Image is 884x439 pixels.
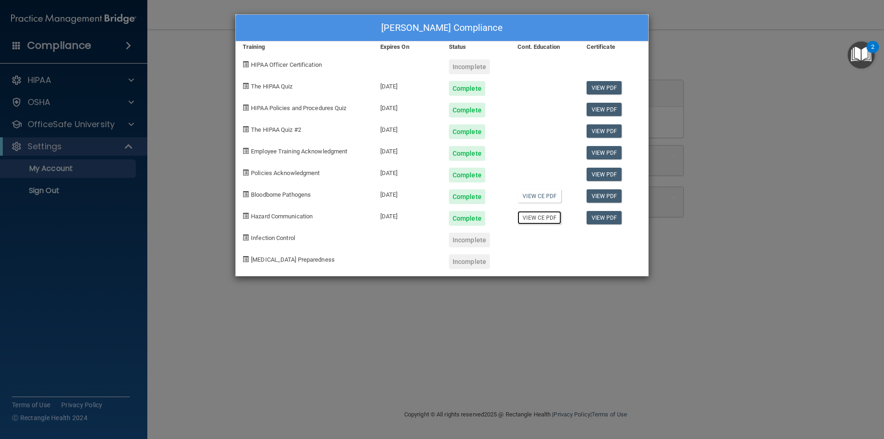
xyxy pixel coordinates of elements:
button: Open Resource Center, 2 new notifications [848,41,875,69]
a: View PDF [587,124,622,138]
div: Complete [449,189,485,204]
div: Incomplete [449,233,490,247]
div: [DATE] [373,182,442,204]
div: Cont. Education [511,41,579,53]
div: Complete [449,124,485,139]
div: [DATE] [373,204,442,226]
span: HIPAA Officer Certification [251,61,322,68]
span: The HIPAA Quiz #2 [251,126,301,133]
a: View PDF [587,103,622,116]
a: View PDF [587,189,622,203]
div: Incomplete [449,59,490,74]
a: View CE PDF [518,211,561,224]
span: HIPAA Policies and Procedures Quiz [251,105,346,111]
a: View CE PDF [518,189,561,203]
div: [DATE] [373,161,442,182]
div: Status [442,41,511,53]
a: View PDF [587,211,622,224]
span: Hazard Communication [251,213,313,220]
div: Expires On [373,41,442,53]
div: [PERSON_NAME] Compliance [236,15,648,41]
div: Complete [449,81,485,96]
span: The HIPAA Quiz [251,83,292,90]
div: Complete [449,168,485,182]
a: View PDF [587,168,622,181]
div: [DATE] [373,139,442,161]
span: Infection Control [251,234,295,241]
div: Certificate [580,41,648,53]
span: Bloodborne Pathogens [251,191,311,198]
div: Complete [449,211,485,226]
div: [DATE] [373,117,442,139]
div: [DATE] [373,74,442,96]
div: Complete [449,103,485,117]
span: Employee Training Acknowledgment [251,148,347,155]
a: View PDF [587,146,622,159]
div: Training [236,41,373,53]
div: [DATE] [373,96,442,117]
span: Policies Acknowledgment [251,170,320,176]
div: Incomplete [449,254,490,269]
a: View PDF [587,81,622,94]
span: [MEDICAL_DATA] Preparedness [251,256,335,263]
div: 2 [871,47,874,59]
div: Complete [449,146,485,161]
